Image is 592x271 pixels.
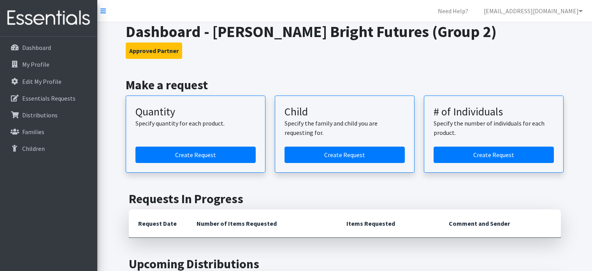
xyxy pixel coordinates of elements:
[3,141,94,156] a: Children
[22,60,49,68] p: My Profile
[478,3,589,19] a: [EMAIL_ADDRESS][DOMAIN_NAME]
[135,105,256,119] h3: Quantity
[187,209,337,238] th: Number of Items Requested
[3,74,94,89] a: Edit My Profile
[135,147,256,163] a: Create a request by quantity
[439,209,560,238] th: Comment and Sender
[22,128,44,136] p: Families
[337,209,439,238] th: Items Requested
[22,111,58,119] p: Distributions
[129,191,561,206] h2: Requests In Progress
[129,209,187,238] th: Request Date
[22,94,76,102] p: Essentials Requests
[3,40,94,55] a: Dashboard
[3,107,94,123] a: Distributions
[126,22,564,41] h1: Dashboard - [PERSON_NAME] Bright Futures (Group 2)
[434,105,554,119] h3: # of Individuals
[135,119,256,128] p: Specify quantity for each product.
[22,145,45,152] p: Children
[285,147,405,163] a: Create a request for a child or family
[434,147,554,163] a: Create a request by number of individuals
[22,44,51,51] p: Dashboard
[285,105,405,119] h3: Child
[126,78,564,92] h2: Make a request
[3,90,94,106] a: Essentials Requests
[434,119,554,137] p: Specify the number of individuals for each product.
[285,119,405,137] p: Specify the family and child you are requesting for.
[3,5,94,31] img: HumanEssentials
[22,78,61,85] p: Edit My Profile
[3,124,94,140] a: Families
[126,43,182,59] button: Approved Partner
[432,3,474,19] a: Need Help?
[3,57,94,72] a: My Profile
